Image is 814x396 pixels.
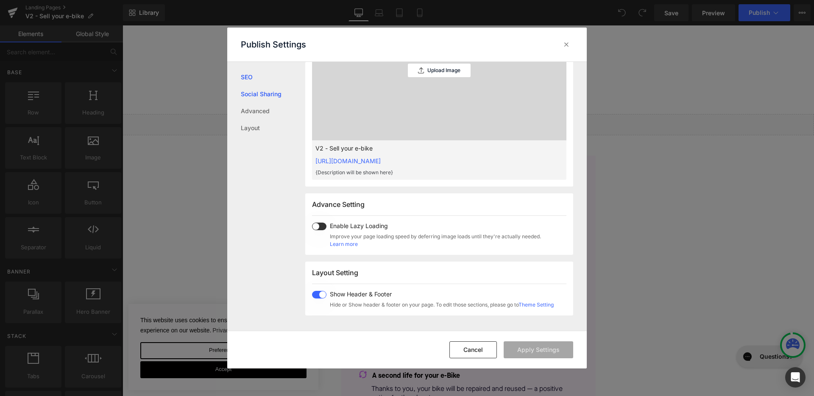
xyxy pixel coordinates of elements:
span: Trusted by 20,000+ individual sellers [250,304,365,310]
a: Theme Setting [519,301,554,308]
button: Cancel [449,341,497,358]
span: Show Header & Footer [330,291,554,298]
p: Upway ships you a box (for a $50 deposit that’s refunded once your bike arrives to our UpCenter) ... [249,193,457,237]
span: Improve your page loading speed by deferring image loads until they're actually needed. [330,233,541,240]
button: Apply Settings [504,341,573,358]
a: Privacy Policy (opens in a new tab) [89,299,128,311]
p: Thanks to you, your bike will be repaired and reused — a positive action for the planet. [249,360,457,377]
button: Preferences [18,317,184,334]
span: Layout Setting [312,268,358,277]
p: Publish Settings [241,39,306,50]
a: [URL][DOMAIN_NAME] [315,157,381,165]
span: Hide or Show header & footer on your page. To edit those sections, please go to [330,301,554,309]
span: Advance Setting [312,200,365,209]
a: Social Sharing [241,86,305,103]
p: {Description will be shown here} [315,169,536,176]
a: Layout [241,120,305,137]
p: Upload Image [427,67,460,73]
div: Open Intercom Messenger [785,367,806,388]
button: Accept [18,336,184,353]
span: This website uses cookies to ensure you get the best experience on our website. [18,291,157,308]
h2: Why sell with Upway? [235,151,457,164]
a: SEO [241,69,305,86]
span: No hassle, sell fast [250,181,307,187]
span: Enable Lazy Loading [330,223,541,229]
iframe: Gorgias live chat messenger [610,317,683,345]
a: Advanced [241,103,305,120]
span: A second life for your e-Bike [250,347,337,354]
div: cookie bar [6,279,196,365]
span: Get $150 off your next bike [250,251,334,258]
p: Trust us for a seamless selling experience and secured payment. Our [DEMOGRAPHIC_DATA]-based supp... [249,316,457,334]
p: When you sell your bike to us, you'll receive a $150 promo code to purchase another bike on Upway... [249,263,457,290]
p: V2 - Sell your e-bike [315,144,536,153]
a: Learn more [330,240,358,248]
